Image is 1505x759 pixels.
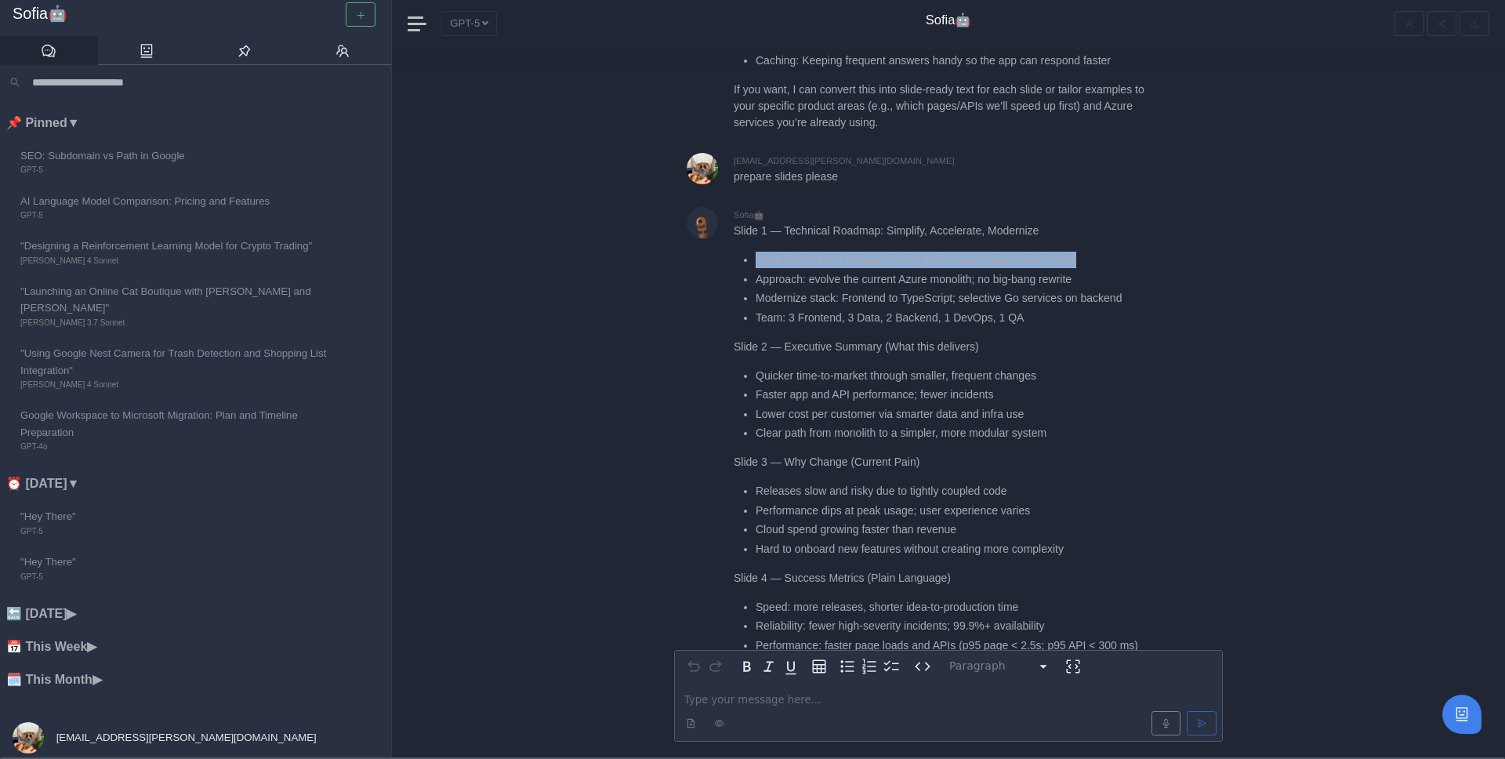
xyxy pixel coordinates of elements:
[734,223,1149,239] p: Slide 1 — Technical Roadmap: Simplify, Accelerate, Modernize
[858,655,880,677] button: Numbered list
[6,113,391,133] li: 📌 Pinned ▼
[756,599,1149,616] li: Speed: more releases, shorter idea-to-production time
[20,345,335,379] span: "Using Google Nest Camera for Trash Detection and Shopping List Integration"
[736,655,758,677] button: Bold
[20,571,335,583] span: GPT-5
[20,554,335,570] span: "Hey There"
[756,618,1149,634] li: Reliability: fewer high-severity incidents; 99.9%+ availability
[734,454,1149,470] p: Slide 3 — Why Change (Current Pain)
[756,252,1149,268] li: Goal: faster, safer releases; better performance; lower cloud costs
[734,169,1149,185] p: prepare slides please
[20,255,335,267] span: [PERSON_NAME] 4 Sonnet
[734,570,1149,586] p: Slide 4 — Success Metrics (Plain Language)
[756,521,1149,538] li: Cloud spend growing faster than revenue
[880,655,902,677] button: Check list
[756,637,1149,654] li: Performance: faster page loads and APIs (p95 page < 2.5s; p95 API < 300 ms)
[734,82,1149,131] p: If you want, I can convert this into slide-ready text for each slide or tailor examples to your s...
[756,425,1149,441] li: Clear path from monolith to a simpler, more modular system
[756,368,1149,384] li: Quicker time-to-market through smaller, frequent changes
[20,193,335,209] span: AI Language Model Comparison: Pricing and Features
[20,407,335,441] span: Google Workspace to Microsoft Migration: Plan and Timeline Preparation
[943,655,1056,677] button: Block type
[734,339,1149,355] p: Slide 2 — Executive Summary (What this delivers)
[756,53,1149,69] li: Caching: Keeping frequent answers handy so the app can respond faster
[20,164,335,176] span: GPT-5
[756,406,1149,423] li: Lower cost per customer via smarter data and infra use
[675,682,1222,741] div: editable markdown
[13,5,379,24] a: Sofia🤖
[926,13,972,28] h4: Sofia🤖
[53,732,317,743] span: [EMAIL_ADDRESS][PERSON_NAME][DOMAIN_NAME]
[756,541,1149,557] li: Hard to onboard new features without creating more complexity
[756,483,1149,499] li: Releases slow and risky due to tightly coupled code
[734,153,1223,169] div: [EMAIL_ADDRESS][PERSON_NAME][DOMAIN_NAME]
[6,670,391,690] li: 🗓️ This Month ▶
[6,474,391,494] li: ⏰ [DATE] ▼
[758,655,780,677] button: Italic
[756,271,1149,288] li: Approach: evolve the current Azure monolith; no big-bang rewrite
[912,655,934,677] button: Inline code format
[6,637,391,657] li: 📅 This Week ▶
[836,655,858,677] button: Bulleted list
[20,147,335,164] span: SEO: Subdomain vs Path in Google
[756,387,1149,403] li: Faster app and API performance; fewer incidents
[756,310,1149,326] li: Team: 3 Frontend, 3 Data, 2 Backend, 1 DevOps, 1 QA
[20,209,335,222] span: GPT-5
[756,290,1149,307] li: Modernize stack: Frontend to TypeScript; selective Go services on backend
[26,71,382,93] input: Search conversations
[20,508,335,525] span: "Hey There"
[20,238,335,254] span: "Designing a Reinforcement Learning Model for Crypto Trading"
[20,317,335,329] span: [PERSON_NAME] 3.7 Sonnet
[6,604,391,624] li: 🔙 [DATE] ▶
[20,525,335,538] span: GPT-5
[20,441,335,453] span: GPT-4o
[20,283,335,317] span: "Launching an Online Cat Boutique with [PERSON_NAME] and [PERSON_NAME]"
[756,503,1149,519] li: Performance dips at peak usage; user experience varies
[780,655,802,677] button: Underline
[734,207,1223,223] div: Sofia🤖
[836,655,902,677] div: toggle group
[20,379,335,391] span: [PERSON_NAME] 4 Sonnet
